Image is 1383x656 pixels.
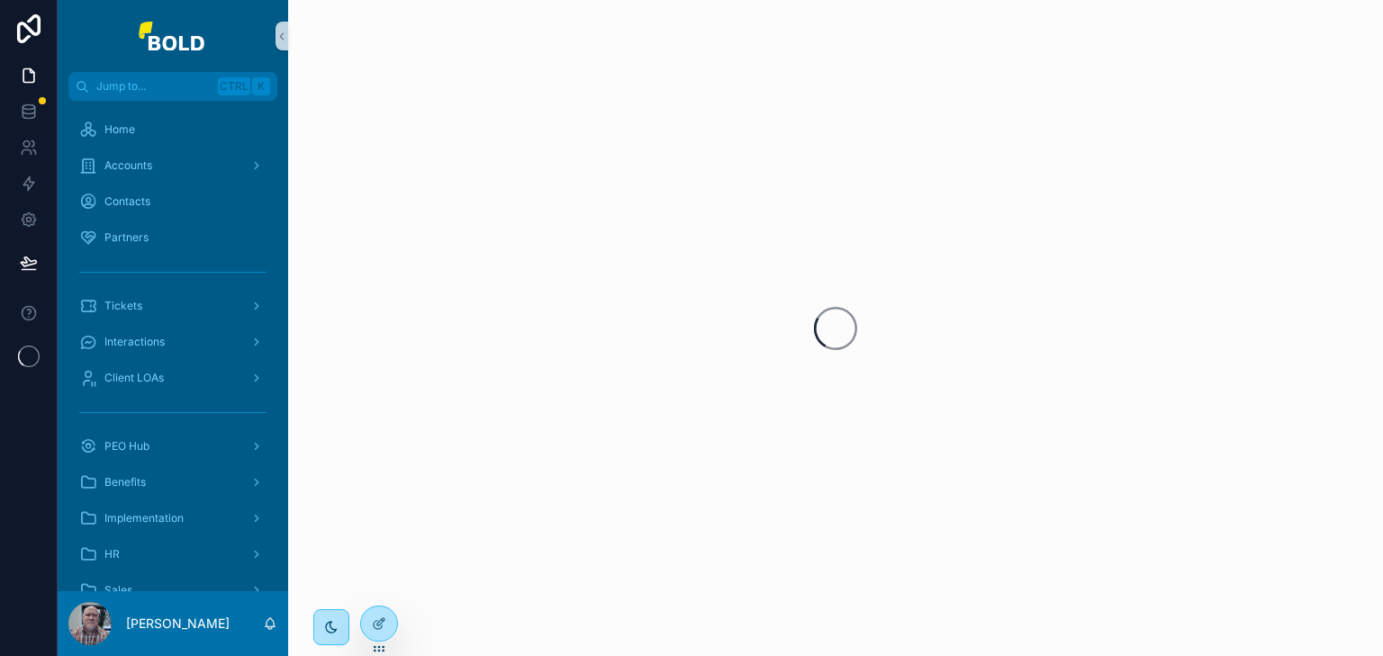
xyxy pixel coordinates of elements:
[104,122,135,137] span: Home
[104,230,149,245] span: Partners
[218,77,250,95] span: Ctrl
[68,149,277,182] a: Accounts
[104,194,150,209] span: Contacts
[96,79,211,94] span: Jump to...
[104,475,146,490] span: Benefits
[68,326,277,358] a: Interactions
[68,430,277,463] a: PEO Hub
[68,113,277,146] a: Home
[68,221,277,254] a: Partners
[68,574,277,607] a: Sales
[68,502,277,535] a: Implementation
[104,335,165,349] span: Interactions
[104,547,120,562] span: HR
[104,371,164,385] span: Client LOAs
[68,290,277,322] a: Tickets
[68,72,277,101] button: Jump to...CtrlK
[126,615,230,633] p: [PERSON_NAME]
[104,299,142,313] span: Tickets
[139,22,207,50] img: App logo
[58,101,288,591] div: scrollable content
[254,79,268,94] span: K
[104,511,184,526] span: Implementation
[104,439,149,454] span: PEO Hub
[104,583,132,598] span: Sales
[104,158,152,173] span: Accounts
[68,538,277,571] a: HR
[68,466,277,499] a: Benefits
[68,362,277,394] a: Client LOAs
[68,185,277,218] a: Contacts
